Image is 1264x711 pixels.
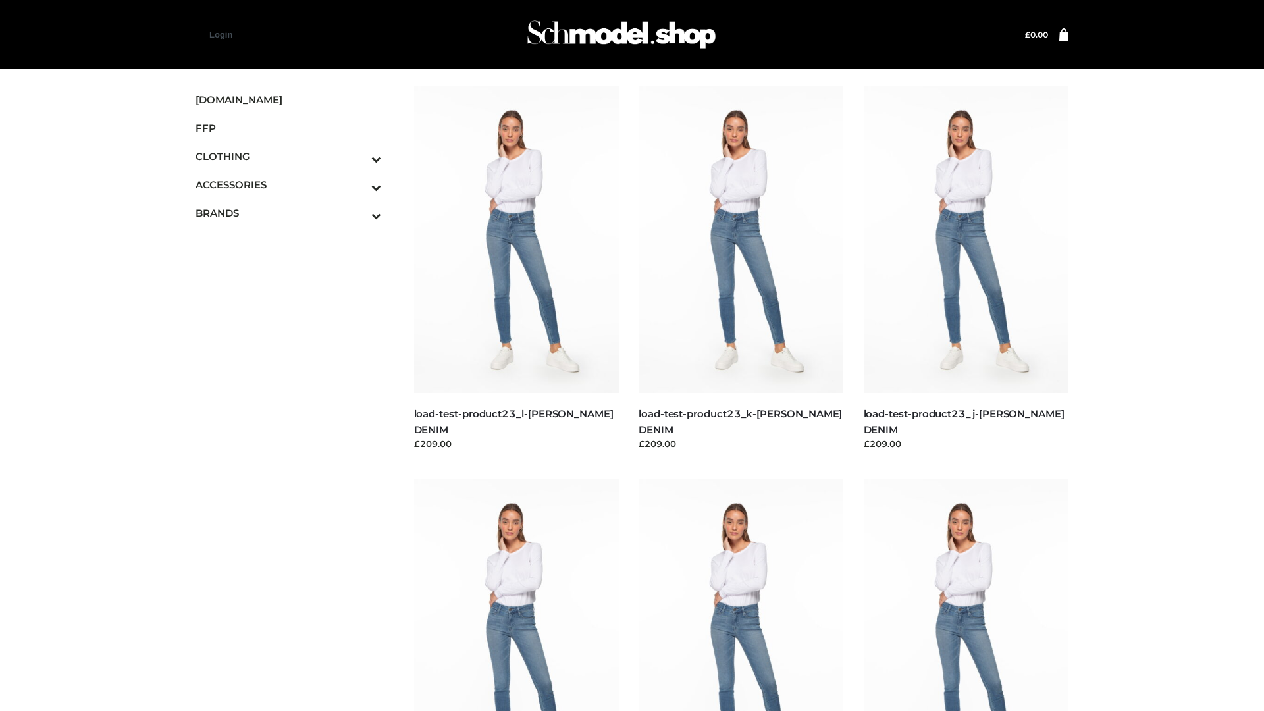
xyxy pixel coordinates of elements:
span: CLOTHING [196,149,381,164]
button: Toggle Submenu [335,199,381,227]
a: load-test-product23_j-[PERSON_NAME] DENIM [864,408,1065,435]
a: CLOTHINGToggle Submenu [196,142,381,171]
a: [DOMAIN_NAME] [196,86,381,114]
button: Toggle Submenu [335,171,381,199]
div: £209.00 [639,437,844,450]
span: £ [1025,30,1030,39]
a: Login [209,30,232,39]
div: £209.00 [864,437,1069,450]
a: £0.00 [1025,30,1048,39]
a: load-test-product23_l-[PERSON_NAME] DENIM [414,408,614,435]
bdi: 0.00 [1025,30,1048,39]
a: FFP [196,114,381,142]
a: ACCESSORIESToggle Submenu [196,171,381,199]
span: [DOMAIN_NAME] [196,92,381,107]
div: £209.00 [414,437,619,450]
img: Schmodel Admin 964 [523,9,720,61]
span: FFP [196,120,381,136]
span: BRANDS [196,205,381,221]
button: Toggle Submenu [335,142,381,171]
a: load-test-product23_k-[PERSON_NAME] DENIM [639,408,842,435]
span: ACCESSORIES [196,177,381,192]
a: BRANDSToggle Submenu [196,199,381,227]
